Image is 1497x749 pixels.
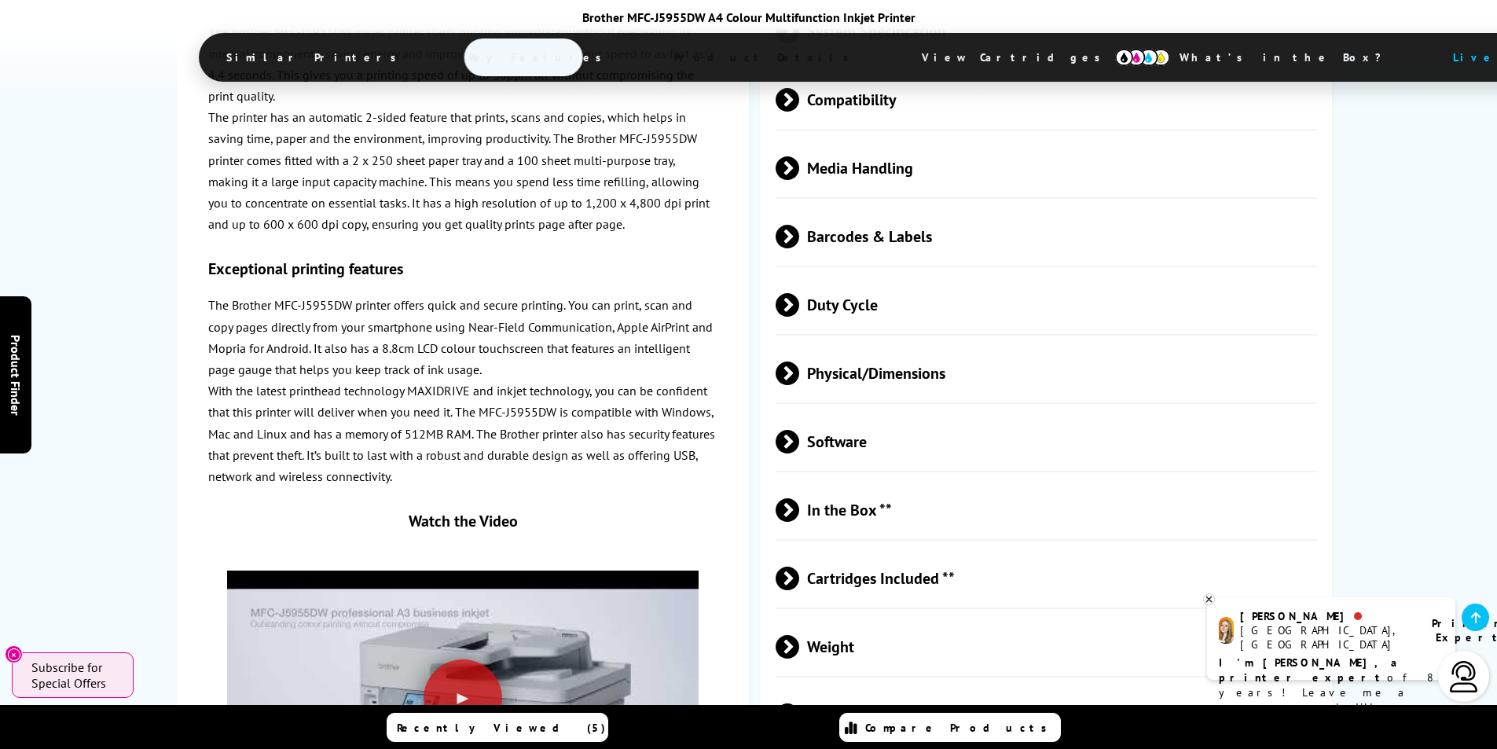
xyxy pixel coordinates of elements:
span: Dimensions [776,685,1318,744]
p: The Brother MFC-J5955DW printer offers quick and secure printing. You can print, scan and copy pa... [208,296,717,381]
img: amy-livechat.png [1219,617,1234,644]
span: Similar Printers [203,39,428,76]
span: Recently Viewed (5) [397,721,606,735]
span: Media Handling [776,138,1318,197]
span: In the Box ** [776,480,1318,539]
span: Physical/Dimensions [776,343,1318,402]
a: Compare Products [839,713,1061,742]
div: Watch the Video [227,511,699,531]
span: Compare Products [865,721,1055,735]
h3: Exceptional printing features [208,259,717,280]
a: Recently Viewed (5) [387,713,608,742]
img: cmyk-icon.svg [1115,49,1170,66]
span: Weight [776,617,1318,676]
span: Subscribe for Special Offers [31,659,118,691]
button: Close [5,645,23,663]
span: Key Features [446,39,633,76]
span: Product Details [651,39,881,76]
span: View Cartridges [898,37,1139,78]
span: Software [776,412,1318,471]
div: Brother MFC-J5955DW A4 Colour Multifunction Inkjet Printer [199,9,1299,25]
p: The printer has an automatic 2-sided feature that prints, scans and copies, which helps in saving... [208,107,717,235]
div: [PERSON_NAME] [1240,609,1412,623]
span: Compatibility [776,70,1318,129]
span: Barcodes & Labels [776,207,1318,266]
div: [GEOGRAPHIC_DATA], [GEOGRAPHIC_DATA] [1240,623,1412,652]
p: With the latest printhead technology MAXIDRIVE and inkjet technology, you can be confident that t... [208,380,717,487]
span: Product Finder [8,334,24,415]
span: Duty Cycle [776,275,1318,334]
span: Cartridges Included ** [776,549,1318,608]
span: What’s in the Box? [1156,39,1420,76]
b: I'm [PERSON_NAME], a printer expert [1219,655,1402,685]
p: of 8 years! Leave me a message and I'll respond ASAP [1219,655,1444,730]
img: user-headset-light.svg [1448,661,1480,692]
